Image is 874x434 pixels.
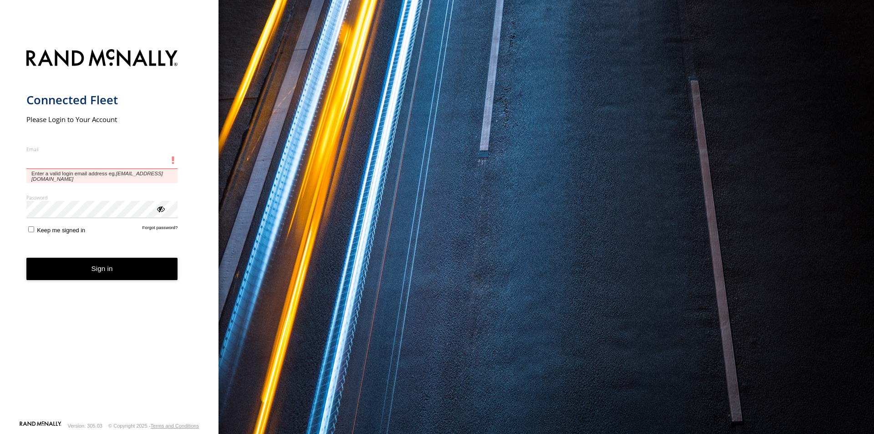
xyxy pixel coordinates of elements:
h1: Connected Fleet [26,92,178,107]
div: Version: 305.03 [68,423,102,429]
img: Rand McNally [26,47,178,71]
label: Password [26,194,178,201]
a: Forgot password? [142,225,178,234]
form: main [26,44,193,420]
button: Sign in [26,258,178,280]
span: Keep me signed in [37,227,85,234]
a: Visit our Website [20,421,61,430]
span: Enter a valid login email address eg. [26,169,178,183]
label: Email [26,146,178,153]
div: © Copyright 2025 - [108,423,199,429]
div: ViewPassword [156,204,165,213]
h2: Please Login to Your Account [26,115,178,124]
em: [EMAIL_ADDRESS][DOMAIN_NAME] [31,171,163,182]
a: Terms and Conditions [151,423,199,429]
input: Keep me signed in [28,226,34,232]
